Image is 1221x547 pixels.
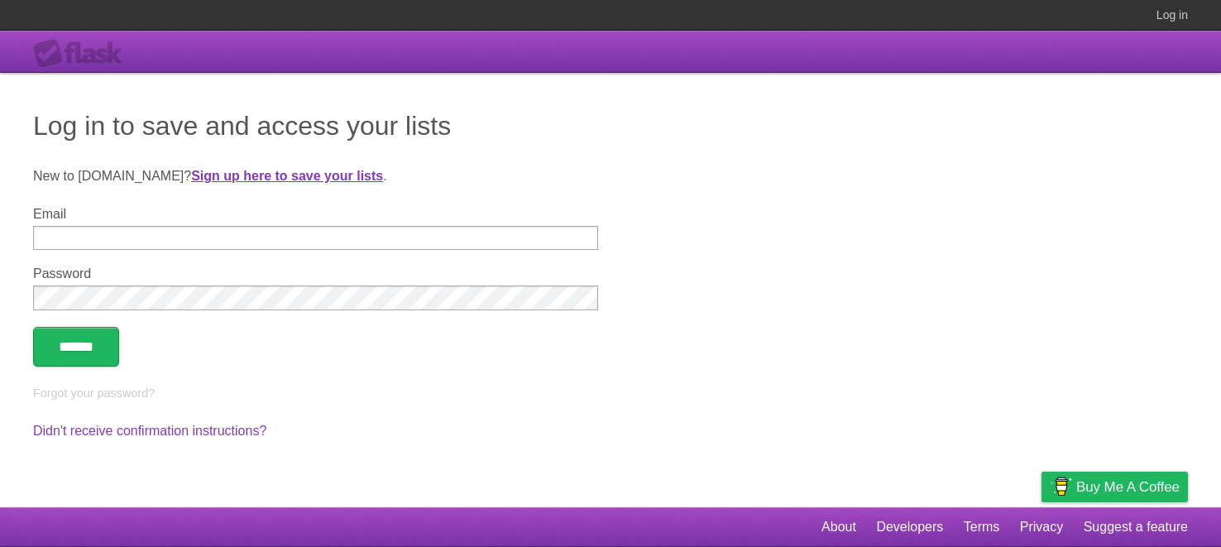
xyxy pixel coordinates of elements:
[33,266,598,281] label: Password
[33,106,1188,146] h1: Log in to save and access your lists
[821,511,856,543] a: About
[33,424,266,438] a: Didn't receive confirmation instructions?
[191,169,383,183] a: Sign up here to save your lists
[33,207,598,222] label: Email
[1084,511,1188,543] a: Suggest a feature
[964,511,1000,543] a: Terms
[33,386,155,400] a: Forgot your password?
[1050,473,1072,501] img: Buy me a coffee
[1076,473,1180,501] span: Buy me a coffee
[33,166,1188,186] p: New to [DOMAIN_NAME]? .
[1020,511,1063,543] a: Privacy
[1041,472,1188,502] a: Buy me a coffee
[33,39,132,69] div: Flask
[876,511,943,543] a: Developers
